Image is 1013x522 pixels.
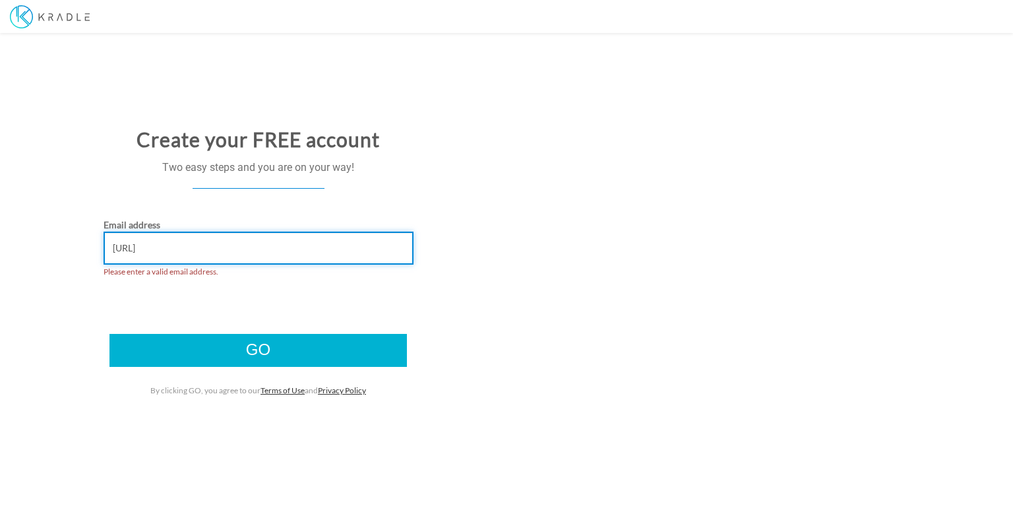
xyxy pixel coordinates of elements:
h2: Create your FREE account [10,129,506,150]
input: Go [109,334,407,367]
label: By clicking GO, you agree to our and [150,385,366,396]
a: Terms of Use [261,385,305,395]
label: Email address [104,218,160,232]
input: Email [104,232,414,265]
a: Privacy Policy [318,385,366,395]
p: Two easy steps and you are on your way! [10,160,506,176]
span: Please enter a valid email address. [104,267,218,277]
img: Kradle [10,5,90,28]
